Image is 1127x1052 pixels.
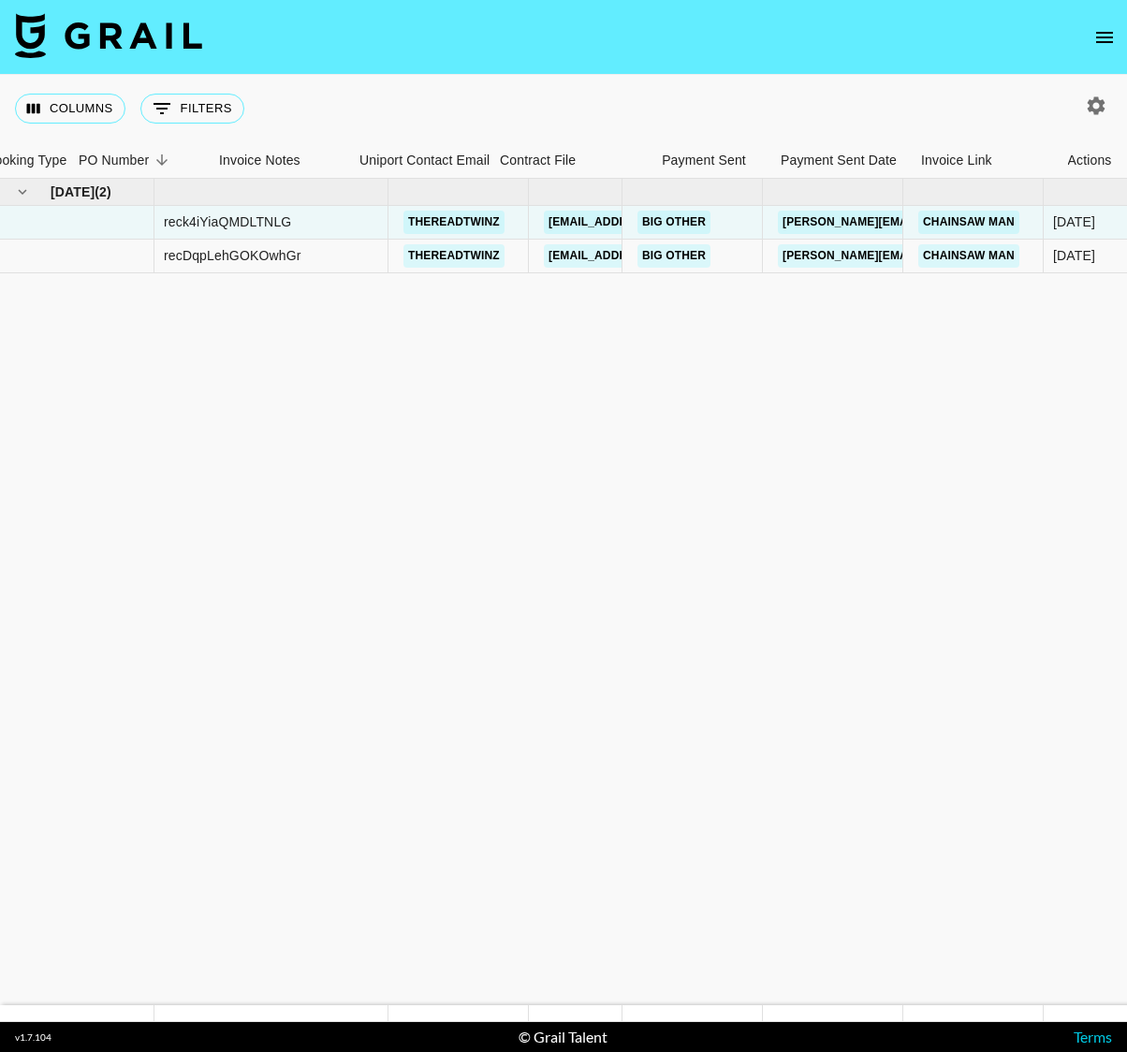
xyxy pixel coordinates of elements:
[15,94,125,124] button: Select columns
[9,179,36,205] button: hide children
[149,147,175,173] button: Sort
[637,211,710,234] a: Big Other
[918,211,1019,234] a: Chainsaw Man
[500,142,576,179] div: Contract File
[210,142,350,179] div: Invoice Notes
[637,244,710,268] a: Big Other
[164,246,301,265] div: recDqpLehGOKOwhGr
[1068,142,1112,179] div: Actions
[350,142,490,179] div: Uniport Contact Email
[1086,19,1123,56] button: open drawer
[403,211,505,234] a: thereadtwinz
[490,142,631,179] div: Contract File
[778,211,1083,234] a: [PERSON_NAME][EMAIL_ADDRESS][DOMAIN_NAME]
[51,183,95,201] span: [DATE]
[918,244,1019,268] a: Chainsaw Man
[403,244,505,268] a: thereadtwinz
[781,142,897,179] div: Payment Sent Date
[519,1028,607,1046] div: © Grail Talent
[662,142,746,179] div: Payment Sent
[219,142,300,179] div: Invoice Notes
[1074,1028,1112,1045] a: Terms
[1052,142,1127,179] div: Actions
[778,244,1083,268] a: [PERSON_NAME][EMAIL_ADDRESS][DOMAIN_NAME]
[140,94,244,124] button: Show filters
[359,142,490,179] div: Uniport Contact Email
[631,142,771,179] div: Payment Sent
[1053,212,1095,231] div: Sep '25
[15,13,202,58] img: Grail Talent
[544,244,754,268] a: [EMAIL_ADDRESS][DOMAIN_NAME]
[912,142,1052,179] div: Invoice Link
[95,183,111,201] span: ( 2 )
[921,142,992,179] div: Invoice Link
[544,211,754,234] a: [EMAIL_ADDRESS][DOMAIN_NAME]
[69,142,210,179] div: PO Number
[15,1031,51,1044] div: v 1.7.104
[164,212,291,231] div: reck4iYiaQMDLTNLG
[771,142,912,179] div: Payment Sent Date
[79,142,149,179] div: PO Number
[1053,246,1095,265] div: Sep '25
